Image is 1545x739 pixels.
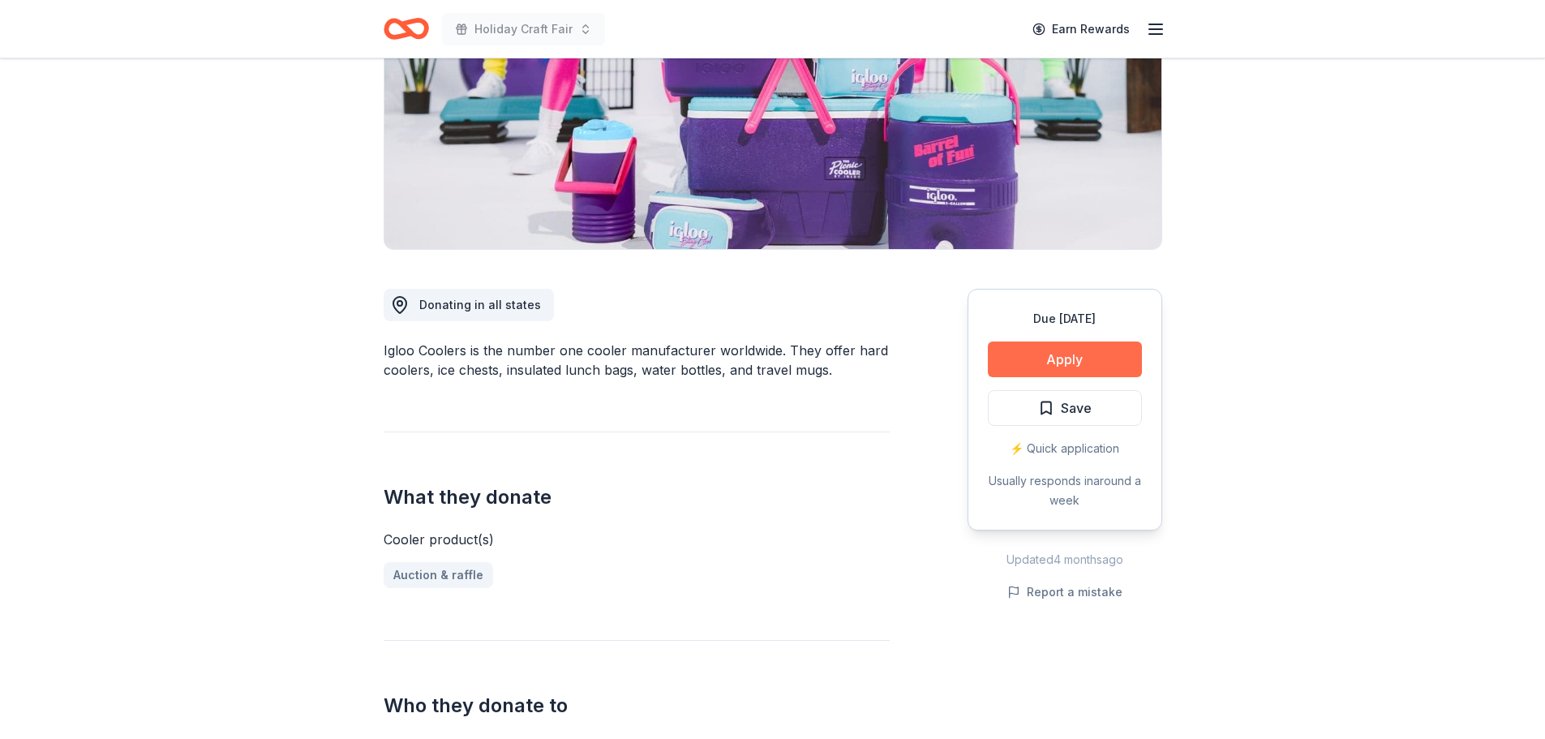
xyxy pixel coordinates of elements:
div: Updated 4 months ago [968,550,1162,569]
div: Usually responds in around a week [988,471,1142,510]
span: Donating in all states [419,298,541,311]
h2: What they donate [384,484,890,510]
div: Cooler product(s) [384,530,890,549]
a: Earn Rewards [1023,15,1139,44]
h2: Who they donate to [384,693,890,719]
button: Report a mistake [1007,582,1122,602]
div: ⚡️ Quick application [988,439,1142,458]
span: Save [1061,397,1092,419]
span: Holiday Craft Fair [474,19,573,39]
button: Apply [988,342,1142,377]
div: Due [DATE] [988,309,1142,329]
a: Home [384,10,429,48]
div: Igloo Coolers is the number one cooler manufacturer worldwide. They offer hard coolers, ice chest... [384,341,890,380]
button: Holiday Craft Fair [442,13,605,45]
a: Auction & raffle [384,562,493,588]
button: Save [988,390,1142,426]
